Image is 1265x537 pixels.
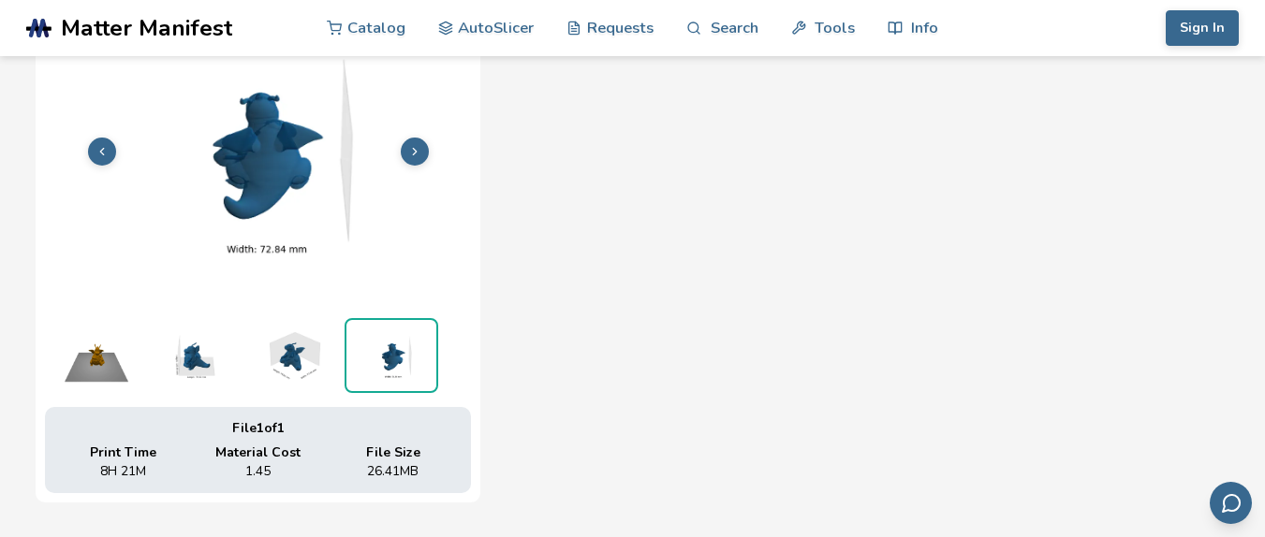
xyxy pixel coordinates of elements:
span: Matter Manifest [61,15,232,41]
img: 1_3D_Dimensions [346,320,436,391]
img: 1_3D_Dimensions [246,318,340,393]
button: Sign In [1166,10,1239,46]
div: File 1 of 1 [59,421,457,436]
button: Send feedback via email [1210,482,1252,524]
span: Material Cost [215,445,301,460]
span: 26.41 MB [367,464,419,479]
span: 8H 21M [100,464,146,479]
span: 1.45 [245,464,271,479]
img: 1_Print_Preview [50,318,143,393]
img: 1_3D_Dimensions [148,318,242,393]
span: Print Time [90,445,156,460]
span: File Size [366,445,420,460]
